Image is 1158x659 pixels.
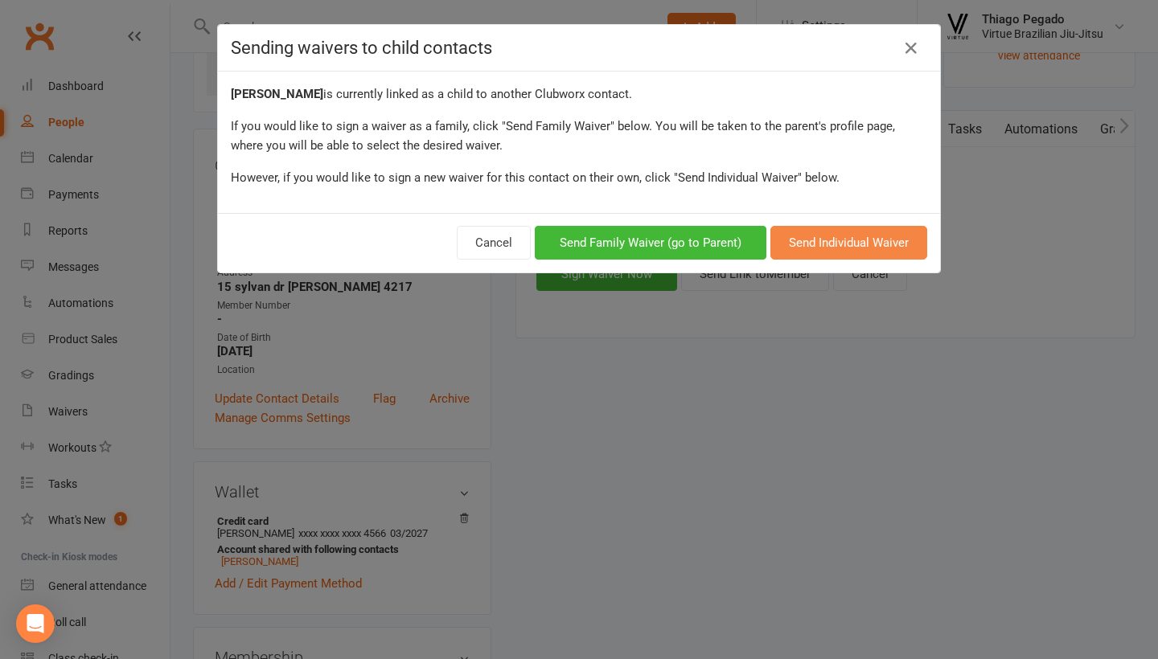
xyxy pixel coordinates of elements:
button: Send Individual Waiver [770,226,927,260]
button: Send Family Waiver (go to Parent) [535,226,766,260]
div: Open Intercom Messenger [16,604,55,643]
h4: Sending waivers to child contacts [231,38,927,58]
button: Cancel [457,226,531,260]
a: Close [898,35,924,61]
div: If you would like to sign a waiver as a family, click "Send Family Waiver" below. You will be tak... [231,117,927,155]
div: is currently linked as a child to another Clubworx contact. [231,84,927,104]
strong: [PERSON_NAME] [231,87,323,101]
div: However, if you would like to sign a new waiver for this contact on their own, click "Send Indivi... [231,168,927,187]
